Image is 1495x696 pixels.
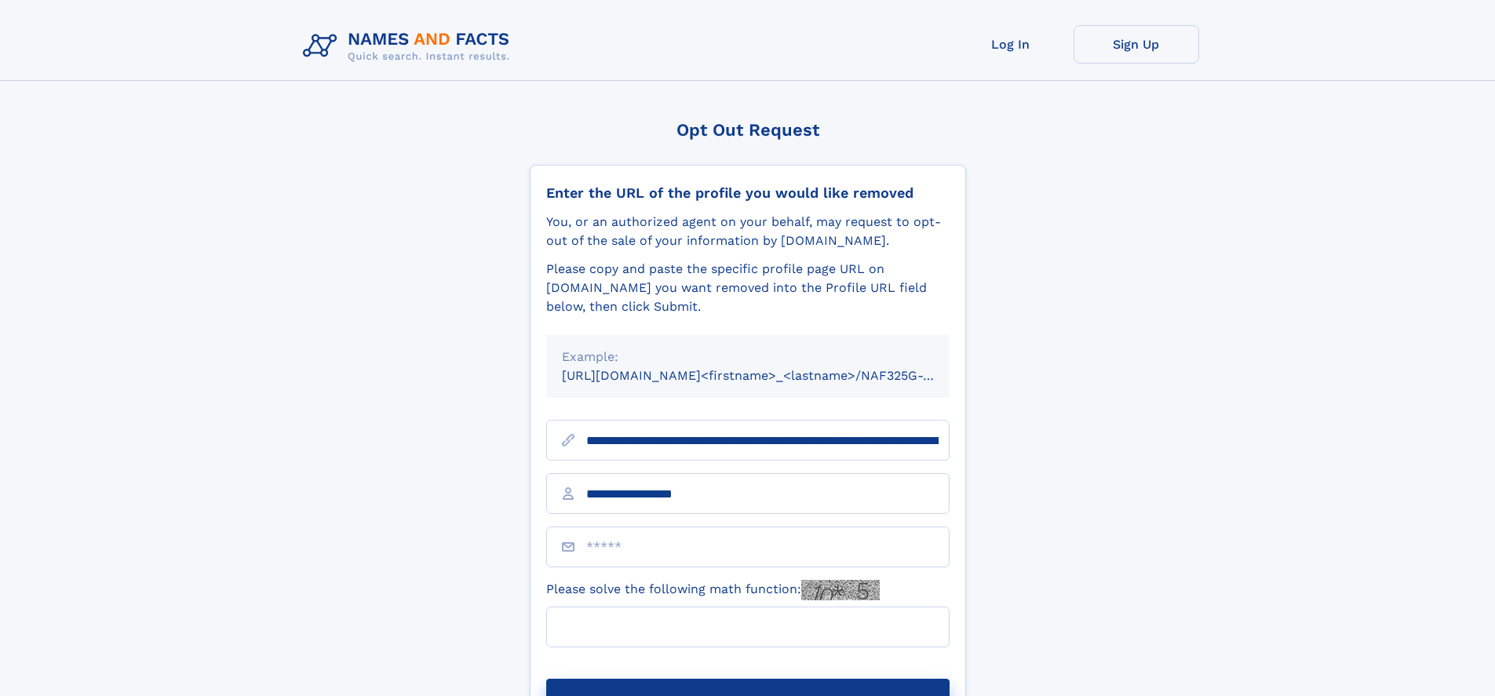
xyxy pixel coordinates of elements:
[546,580,880,600] label: Please solve the following math function:
[546,184,950,202] div: Enter the URL of the profile you would like removed
[546,260,950,316] div: Please copy and paste the specific profile page URL on [DOMAIN_NAME] you want removed into the Pr...
[1074,25,1199,64] a: Sign Up
[562,368,979,383] small: [URL][DOMAIN_NAME]<firstname>_<lastname>/NAF325G-xxxxxxxx
[530,120,966,140] div: Opt Out Request
[297,25,523,67] img: Logo Names and Facts
[562,348,934,366] div: Example:
[546,213,950,250] div: You, or an authorized agent on your behalf, may request to opt-out of the sale of your informatio...
[948,25,1074,64] a: Log In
